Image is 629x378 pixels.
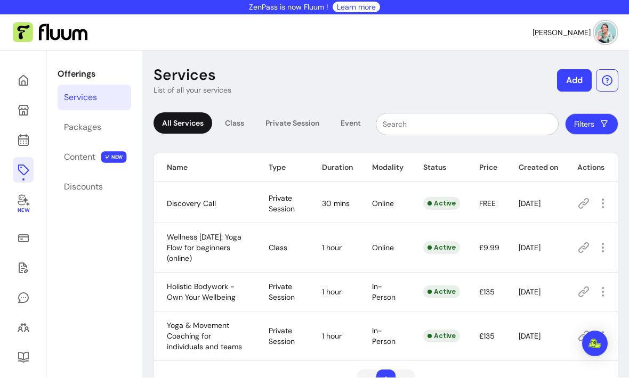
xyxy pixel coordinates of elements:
th: Modality [359,154,410,182]
span: In-Person [372,326,396,347]
a: Packages [58,115,131,141]
a: Sales [13,226,34,251]
span: New [17,208,29,215]
th: Created on [506,154,565,182]
span: NEW [101,152,127,163]
p: Offerings [58,68,131,81]
div: Content [64,151,95,164]
div: Active [423,198,460,210]
div: Active [423,242,460,254]
a: Services [58,85,131,111]
span: Yoga & Movement Coaching for individuals and teams [167,321,242,352]
th: Name [154,154,256,182]
div: Event [332,113,369,134]
img: avatar [595,22,616,44]
span: Private Session [269,326,295,347]
span: Discovery Call [167,199,216,209]
span: Private Session [269,194,295,214]
a: Discounts [58,175,131,200]
span: [DATE] [519,287,541,297]
span: [DATE] [519,243,541,253]
span: 1 hour [322,243,342,253]
span: 1 hour [322,287,342,297]
button: Filters [565,114,618,135]
div: Private Session [257,113,328,134]
div: Active [423,286,460,299]
p: List of all your services [154,85,231,96]
a: My Messages [13,285,34,311]
p: ZenPass is now Fluum ! [249,2,328,13]
a: Home [13,68,34,94]
span: [DATE] [519,199,541,209]
a: Resources [13,345,34,371]
a: Clients [13,315,34,341]
a: Waivers [13,256,34,281]
a: Calendar [13,128,34,153]
span: Class [269,243,287,253]
span: In-Person [372,282,396,302]
a: My Page [13,98,34,124]
span: [DATE] [519,332,541,341]
span: Holistic Bodywork - Own Your Wellbeing [167,282,236,302]
th: Actions [565,154,618,182]
span: Online [372,199,394,209]
span: £135 [479,287,495,297]
div: All Services [154,113,212,134]
div: Discounts [64,181,103,194]
span: £9.99 [479,243,499,253]
span: FREE [479,199,496,209]
div: Packages [64,121,101,134]
button: avatar[PERSON_NAME] [533,22,616,44]
th: Type [256,154,309,182]
span: Wellness [DATE]: Yoga Flow for beginners (online) [167,233,241,264]
span: £135 [479,332,495,341]
button: Add [557,70,592,92]
span: Online [372,243,394,253]
a: Content NEW [58,145,131,170]
a: Learn more [337,2,376,13]
span: Private Session [269,282,295,302]
span: 1 hour [322,332,342,341]
div: Active [423,330,460,343]
input: Search [383,119,552,130]
img: Fluum Logo [13,23,87,43]
div: Class [216,113,253,134]
a: Offerings [13,158,34,183]
p: Services [154,66,216,85]
span: [PERSON_NAME] [533,28,591,38]
div: Open Intercom Messenger [582,331,608,357]
th: Duration [309,154,359,182]
th: Price [466,154,506,182]
a: New [13,187,34,221]
div: Services [64,92,97,104]
th: Status [410,154,466,182]
span: 30 mins [322,199,350,209]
